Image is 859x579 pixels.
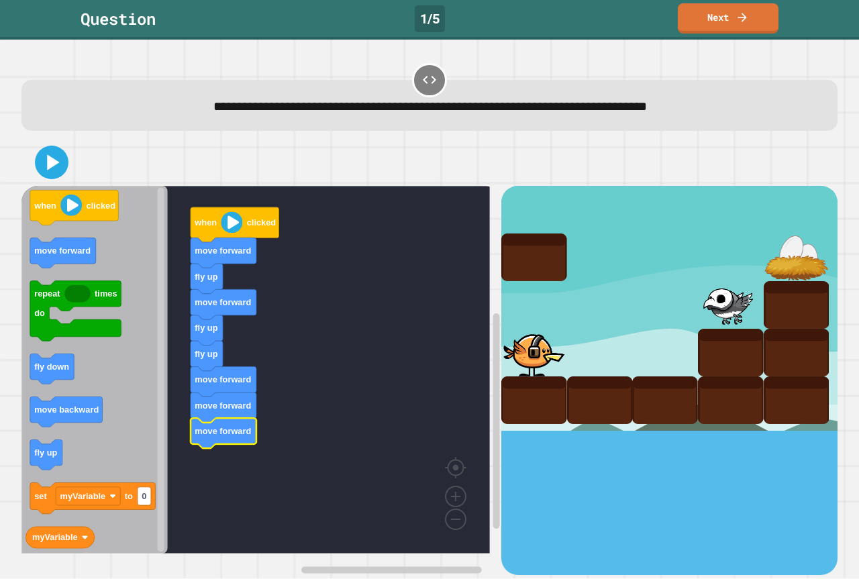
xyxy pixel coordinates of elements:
[34,309,45,319] text: do
[194,218,217,228] text: when
[195,349,217,359] text: fly up
[195,246,251,256] text: move forward
[195,298,251,308] text: move forward
[195,427,251,437] text: move forward
[34,362,69,372] text: fly down
[247,218,276,228] text: clicked
[415,5,445,32] div: 1 / 5
[32,533,78,543] text: myVariable
[195,375,251,385] text: move forward
[195,323,217,333] text: fly up
[125,491,133,501] text: to
[678,3,778,34] a: Next
[34,448,57,458] text: fly up
[195,401,251,411] text: move forward
[95,289,117,299] text: times
[195,272,217,282] text: fly up
[34,491,47,501] text: set
[81,7,156,31] div: Question
[87,201,115,211] text: clicked
[21,186,501,574] div: Blockly Workspace
[142,491,146,501] text: 0
[60,491,106,501] text: myVariable
[34,289,60,299] text: repeat
[34,201,56,211] text: when
[34,246,91,256] text: move forward
[34,405,99,415] text: move backward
